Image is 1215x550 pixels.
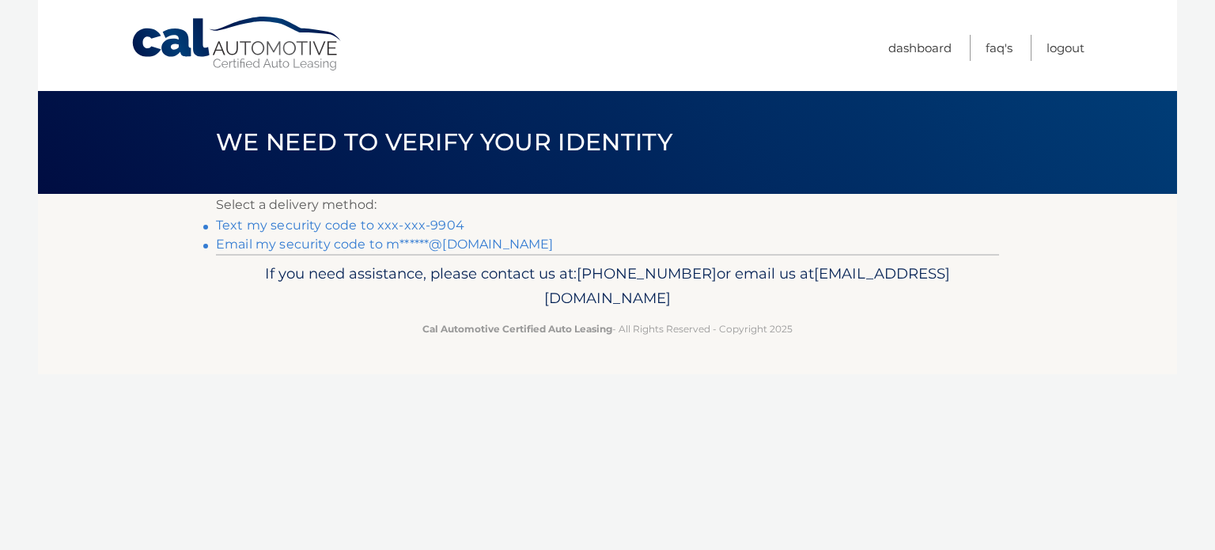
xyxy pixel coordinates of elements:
a: Text my security code to xxx-xxx-9904 [216,218,464,233]
p: Select a delivery method: [216,194,999,216]
p: If you need assistance, please contact us at: or email us at [226,261,989,312]
a: Logout [1047,35,1084,61]
span: [PHONE_NUMBER] [577,264,717,283]
p: - All Rights Reserved - Copyright 2025 [226,321,989,337]
a: FAQ's [986,35,1012,61]
a: Cal Automotive [131,16,344,72]
a: Email my security code to m******@[DOMAIN_NAME] [216,237,554,252]
strong: Cal Automotive Certified Auto Leasing [422,323,612,335]
span: We need to verify your identity [216,127,672,157]
a: Dashboard [888,35,952,61]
